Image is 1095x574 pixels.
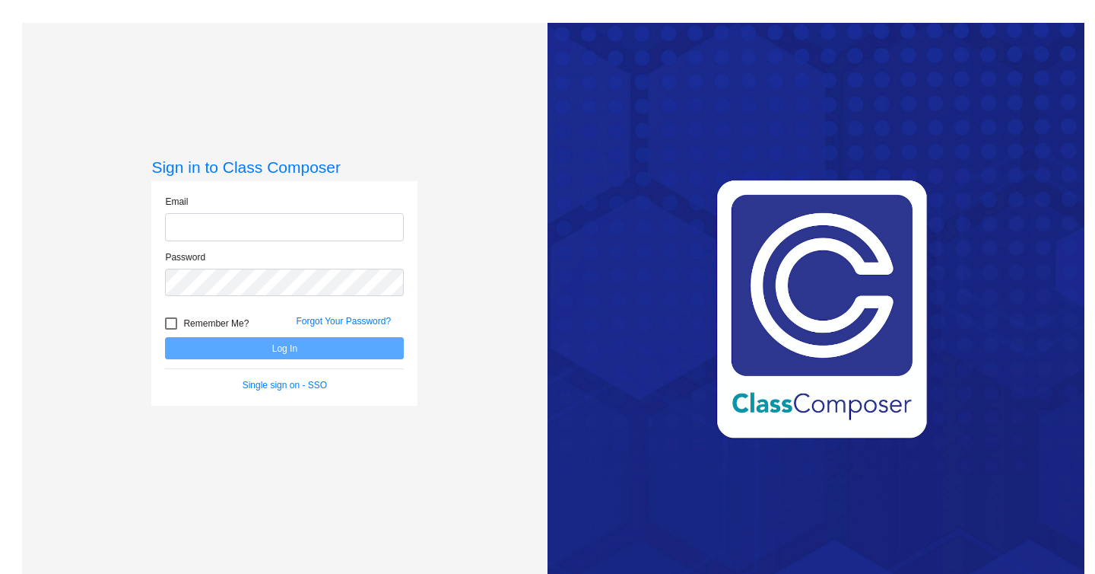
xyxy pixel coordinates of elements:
button: Log In [165,337,404,359]
span: Remember Me? [183,314,249,333]
a: Single sign on - SSO [243,380,327,391]
label: Password [165,250,205,264]
h3: Sign in to Class Composer [151,158,417,177]
a: Forgot Your Password? [296,316,391,327]
label: Email [165,195,188,209]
